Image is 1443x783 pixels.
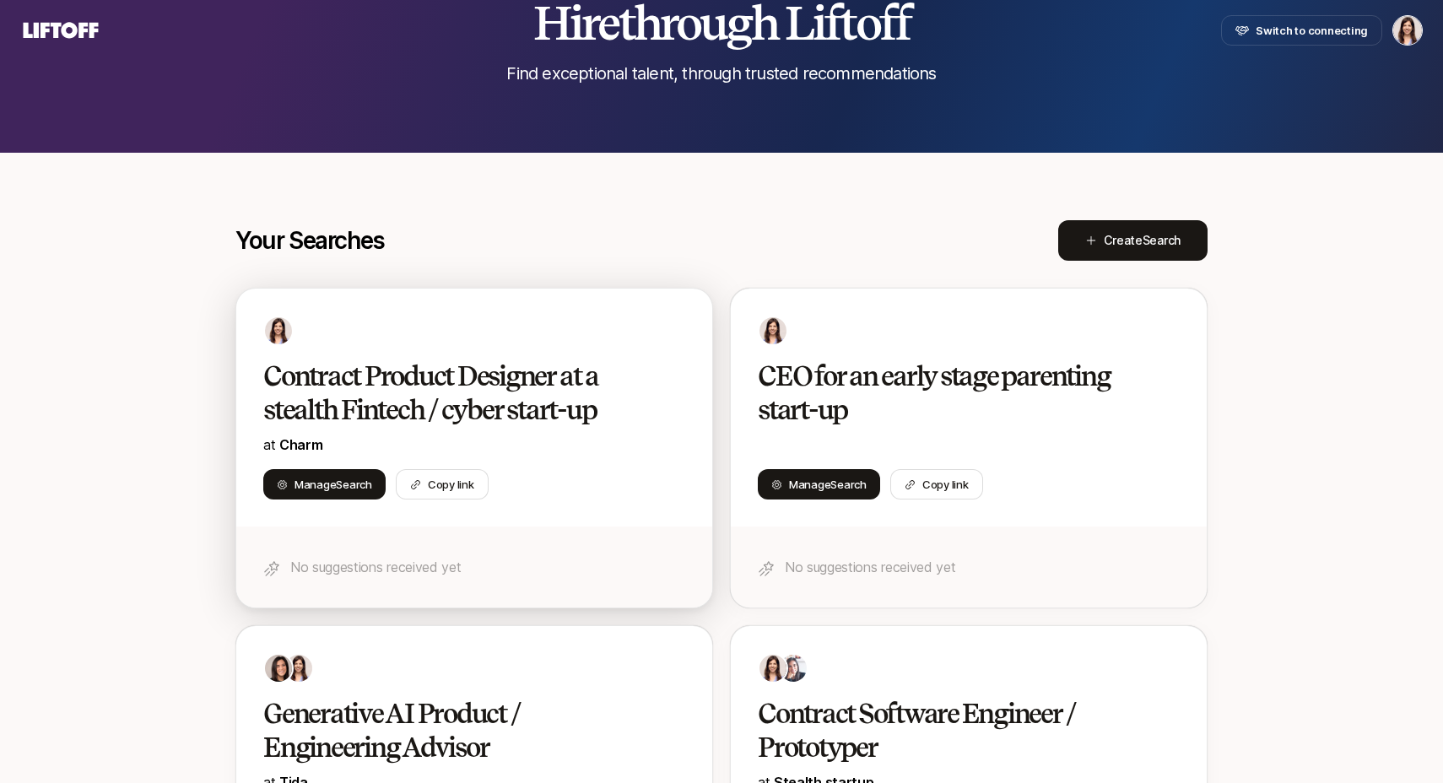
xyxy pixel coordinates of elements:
h2: Generative AI Product / Engineering Advisor [263,697,650,764]
img: 13d1d168_3956_4e31_ab48_dc303fdbe462.jpg [780,655,807,682]
img: 078aaabc_77bf_4f62_99c8_43516fd9b0fa.jpg [759,655,786,682]
img: 71d7b91d_d7cb_43b4_a7ea_a9b2f2cc6e03.jpg [265,655,292,682]
button: Nili Metuki [1392,15,1423,46]
h2: Contract Product Designer at a stealth Fintech / cyber start-up [263,359,650,427]
p: No suggestions received yet [290,556,685,578]
img: 078aaabc_77bf_4f62_99c8_43516fd9b0fa.jpg [759,317,786,344]
span: Search [830,478,866,491]
button: Copy link [396,469,489,499]
button: Copy link [890,469,983,499]
span: Switch to connecting [1256,22,1368,39]
span: Search [1143,233,1181,247]
button: CreateSearch [1058,220,1208,261]
p: Your Searches [235,227,385,254]
img: Nili Metuki [1393,16,1422,45]
img: star-icon [263,560,280,577]
span: Charm [279,436,322,453]
p: No suggestions received yet [785,556,1180,578]
h2: CEO for an early stage parenting start-up [758,359,1144,427]
span: Manage [789,476,867,493]
button: Switch to connecting [1221,15,1382,46]
p: at [263,434,685,456]
span: Search [336,478,371,491]
button: ManageSearch [263,469,386,499]
button: ManageSearch [758,469,880,499]
p: Find exceptional talent, through trusted recommendations [506,62,936,85]
img: 078aaabc_77bf_4f62_99c8_43516fd9b0fa.jpg [285,655,312,682]
span: Manage [295,476,372,493]
h2: Contract Software Engineer / Prototyper [758,697,1144,764]
span: Create [1104,230,1181,251]
img: 078aaabc_77bf_4f62_99c8_43516fd9b0fa.jpg [265,317,292,344]
img: star-icon [758,560,775,577]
